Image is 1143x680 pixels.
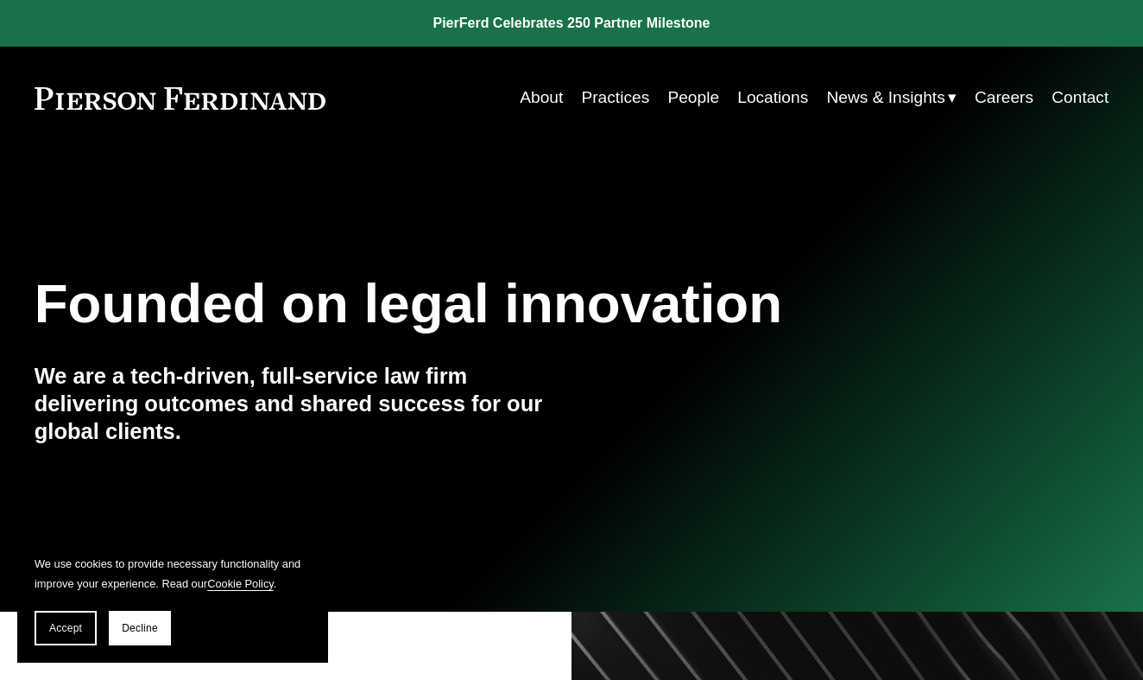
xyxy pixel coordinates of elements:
a: folder dropdown [826,81,956,114]
h4: We are a tech-driven, full-service law firm delivering outcomes and shared success for our global... [35,362,571,446]
button: Decline [109,611,171,645]
section: Cookie banner [17,537,328,663]
a: About [520,81,563,114]
button: Accept [35,611,97,645]
h1: Founded on legal innovation [35,272,930,335]
span: Accept [49,622,82,634]
span: Decline [122,622,158,634]
p: We use cookies to provide necessary functionality and improve your experience. Read our . [35,554,311,594]
a: People [667,81,719,114]
a: Locations [737,81,808,114]
a: Careers [975,81,1033,114]
span: News & Insights [826,83,944,113]
a: Contact [1051,81,1108,114]
a: Cookie Policy [207,577,274,590]
a: Practices [581,81,649,114]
